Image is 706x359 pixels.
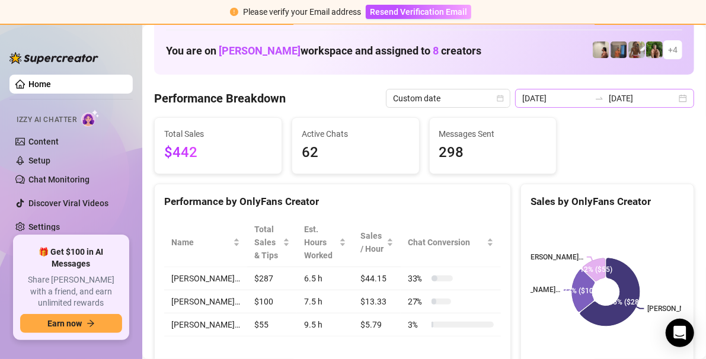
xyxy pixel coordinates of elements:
[164,290,247,313] td: [PERSON_NAME]…
[501,286,560,294] text: [PERSON_NAME]…
[81,110,100,127] img: AI Chatter
[439,127,547,140] span: Messages Sent
[353,267,401,290] td: $44.15
[219,44,301,57] span: [PERSON_NAME]
[171,236,231,249] span: Name
[247,218,297,267] th: Total Sales & Tips
[9,52,98,64] img: logo-BBDzfeDw.svg
[393,89,503,107] span: Custom date
[366,5,471,19] button: Resend Verification Email
[164,127,272,140] span: Total Sales
[28,137,59,146] a: Content
[522,92,590,105] input: Start date
[28,156,50,165] a: Setup
[360,229,384,255] span: Sales / Hour
[531,194,684,210] div: Sales by OnlyFans Creator
[17,114,76,126] span: Izzy AI Chatter
[595,94,604,103] span: to
[154,90,286,107] h4: Performance Breakdown
[247,267,297,290] td: $287
[668,43,678,56] span: + 4
[28,175,90,184] a: Chat Monitoring
[302,127,410,140] span: Active Chats
[353,218,401,267] th: Sales / Hour
[28,222,60,232] a: Settings
[254,223,280,262] span: Total Sales & Tips
[353,313,401,336] td: $5.79
[28,198,108,208] a: Discover Viral Videos
[524,253,583,261] text: [PERSON_NAME]…
[609,92,676,105] input: End date
[408,236,484,249] span: Chat Conversion
[433,44,439,57] span: 8
[164,313,247,336] td: [PERSON_NAME]…
[304,223,337,262] div: Est. Hours Worked
[164,218,247,267] th: Name
[166,44,481,57] h1: You are on workspace and assigned to creators
[297,290,353,313] td: 7.5 h
[401,218,501,267] th: Chat Conversion
[87,319,95,328] span: arrow-right
[243,5,361,18] div: Please verify your Email address
[611,41,627,58] img: Wayne
[230,8,238,16] span: exclamation-circle
[408,272,427,285] span: 33 %
[28,79,51,89] a: Home
[439,142,547,164] span: 298
[247,290,297,313] td: $100
[497,95,504,102] span: calendar
[20,314,122,333] button: Earn nowarrow-right
[353,290,401,313] td: $13.33
[370,7,467,17] span: Resend Verification Email
[20,274,122,309] span: Share [PERSON_NAME] with a friend, and earn unlimited rewards
[628,41,645,58] img: Nathaniel
[646,41,663,58] img: Nathaniel
[408,295,427,308] span: 27 %
[593,41,609,58] img: Ralphy
[666,319,694,347] div: Open Intercom Messenger
[47,319,82,328] span: Earn now
[297,313,353,336] td: 9.5 h
[20,246,122,270] span: 🎁 Get $100 in AI Messages
[164,267,247,290] td: [PERSON_NAME]…
[302,142,410,164] span: 62
[595,94,604,103] span: swap-right
[164,194,501,210] div: Performance by OnlyFans Creator
[408,318,427,331] span: 3 %
[297,267,353,290] td: 6.5 h
[247,313,297,336] td: $55
[164,142,272,164] span: $442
